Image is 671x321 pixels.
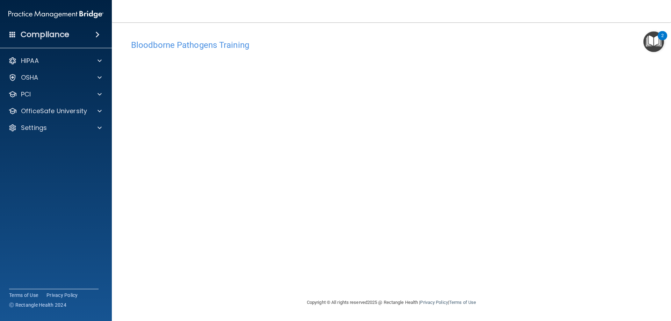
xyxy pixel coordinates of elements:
a: OfficeSafe University [8,107,102,115]
a: Privacy Policy [46,292,78,299]
p: OSHA [21,73,38,82]
button: Open Resource Center, 2 new notifications [643,31,664,52]
a: HIPAA [8,57,102,65]
a: Terms of Use [9,292,38,299]
p: Settings [21,124,47,132]
h4: Compliance [21,30,69,39]
div: Copyright © All rights reserved 2025 @ Rectangle Health | | [264,291,519,314]
a: Privacy Policy [420,300,448,305]
img: PMB logo [8,7,103,21]
p: HIPAA [21,57,39,65]
a: Terms of Use [449,300,476,305]
a: OSHA [8,73,102,82]
span: Ⓒ Rectangle Health 2024 [9,301,66,308]
p: PCI [21,90,31,99]
div: 2 [661,36,664,45]
a: PCI [8,90,102,99]
iframe: bbp [131,53,652,268]
h4: Bloodborne Pathogens Training [131,41,652,50]
a: Settings [8,124,102,132]
p: OfficeSafe University [21,107,87,115]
